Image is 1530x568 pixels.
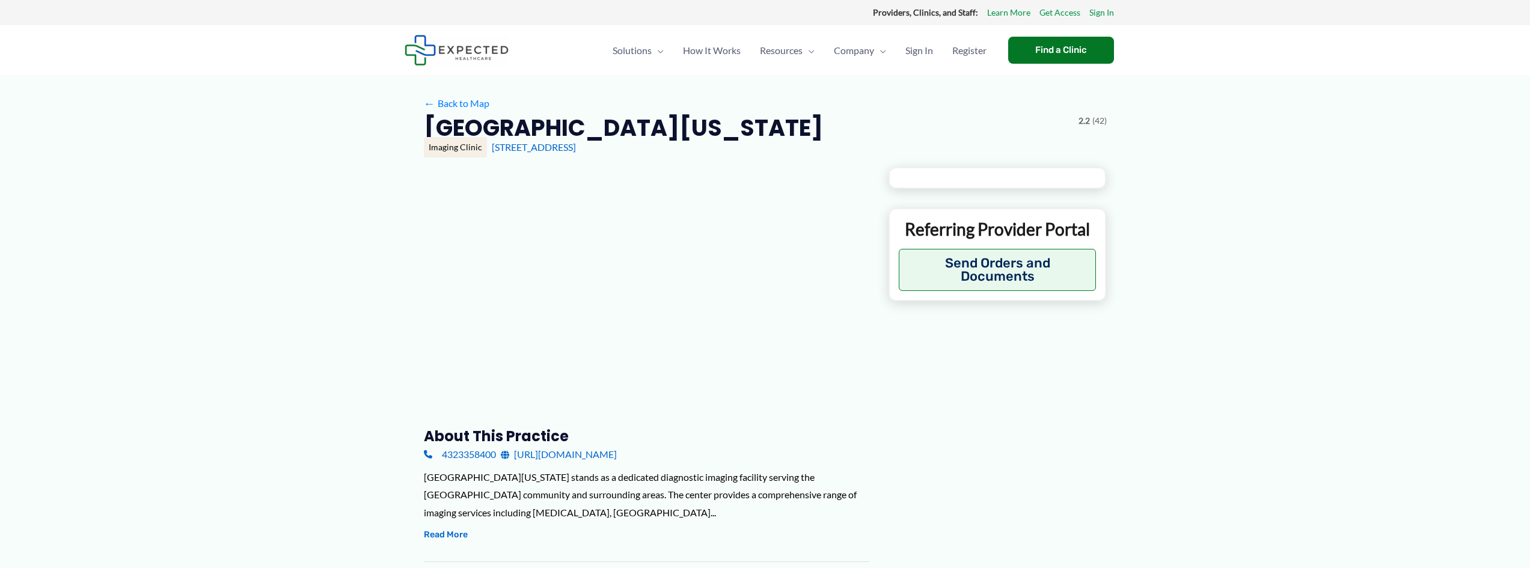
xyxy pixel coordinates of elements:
a: ←Back to Map [424,94,489,112]
div: Imaging Clinic [424,137,487,157]
span: Resources [760,29,803,72]
a: [STREET_ADDRESS] [492,141,576,153]
a: Sign In [896,29,943,72]
strong: Providers, Clinics, and Staff: [873,7,978,17]
a: How It Works [673,29,750,72]
a: SolutionsMenu Toggle [603,29,673,72]
a: Get Access [1039,5,1080,20]
span: Menu Toggle [652,29,664,72]
a: ResourcesMenu Toggle [750,29,824,72]
span: Menu Toggle [803,29,815,72]
h2: [GEOGRAPHIC_DATA][US_STATE] [424,113,823,142]
a: [URL][DOMAIN_NAME] [501,445,617,463]
span: How It Works [683,29,741,72]
span: Register [952,29,987,72]
span: Menu Toggle [874,29,886,72]
button: Send Orders and Documents [899,249,1097,291]
p: Referring Provider Portal [899,218,1097,240]
a: 4323358400 [424,445,496,463]
span: ← [424,97,435,109]
div: [GEOGRAPHIC_DATA][US_STATE] stands as a dedicated diagnostic imaging facility serving the [GEOGRA... [424,468,869,522]
span: (42) [1092,113,1107,129]
a: Sign In [1089,5,1114,20]
span: Solutions [613,29,652,72]
nav: Primary Site Navigation [603,29,996,72]
span: Sign In [905,29,933,72]
span: 2.2 [1079,113,1090,129]
a: CompanyMenu Toggle [824,29,896,72]
span: Company [834,29,874,72]
a: Learn More [987,5,1030,20]
button: Read More [424,528,468,542]
a: Find a Clinic [1008,37,1114,64]
h3: About this practice [424,427,869,445]
a: Register [943,29,996,72]
img: Expected Healthcare Logo - side, dark font, small [405,35,509,66]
